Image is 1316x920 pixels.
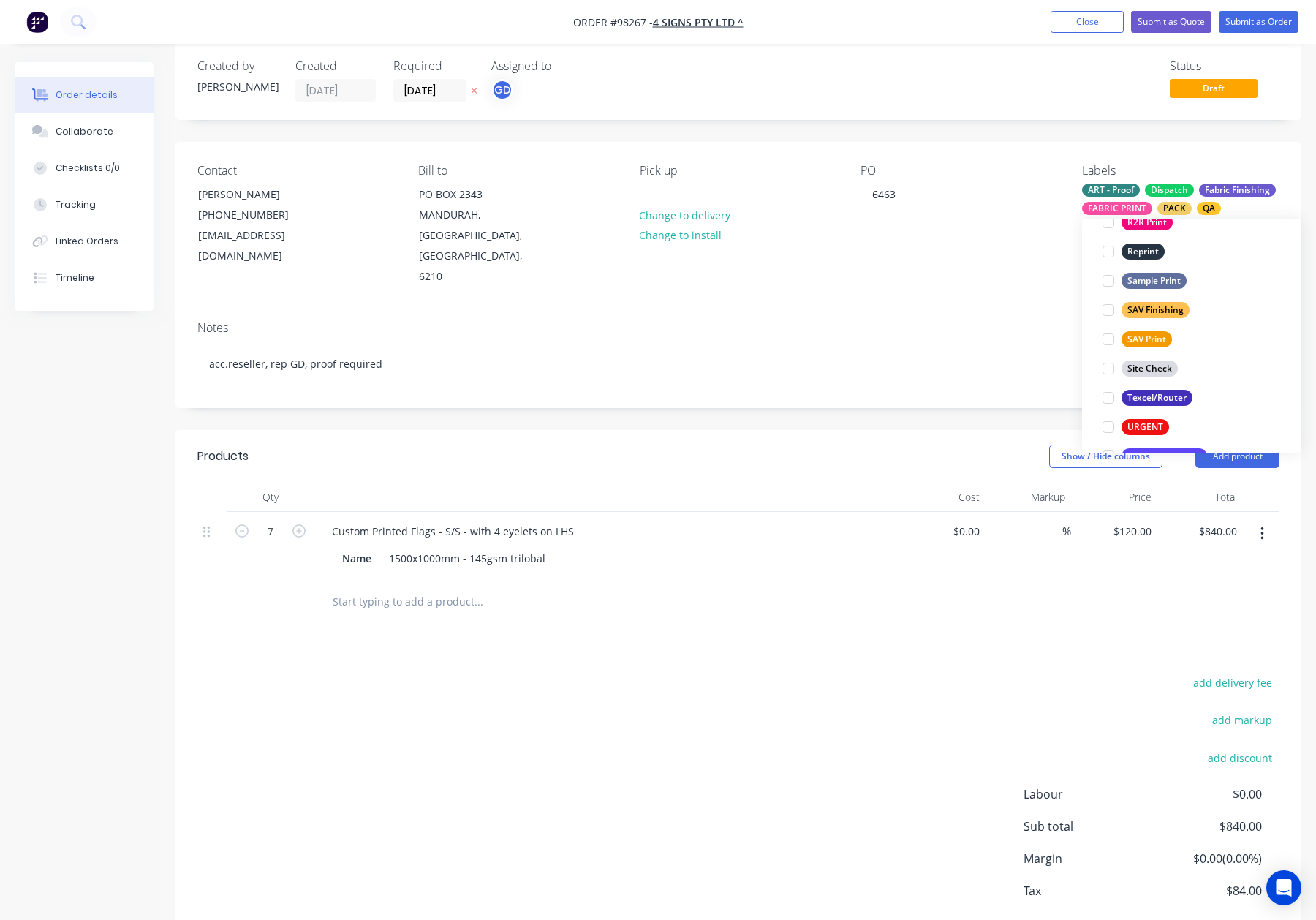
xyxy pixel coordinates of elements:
[1122,244,1165,260] div: Reprint
[1122,214,1173,230] div: R2R Print
[15,186,154,223] button: Tracking
[56,162,120,175] div: Checklists 0/0
[632,225,730,245] button: Change to install
[1122,273,1187,289] div: Sample Print
[56,271,94,284] div: Timeline
[1049,445,1162,468] button: Show / Hide columns
[1122,302,1190,318] div: SAV Finishing
[861,184,907,205] div: 6463
[1097,212,1179,233] button: R2R Print
[573,15,653,29] span: Order #98267 -
[1082,164,1279,178] div: Labels
[1157,483,1244,512] div: Total
[56,235,118,248] div: Linked Orders
[336,548,377,569] div: Name
[1170,59,1279,73] div: Status
[198,184,319,205] div: [PERSON_NAME]
[56,125,113,138] div: Collaborate
[406,184,553,287] div: PO BOX 2343MANDURAH, [GEOGRAPHIC_DATA], [GEOGRAPHIC_DATA], 6210
[383,548,551,569] div: 1500x1000mm - 145gsm trilobal
[1051,11,1124,33] button: Close
[491,79,513,101] button: GD
[1154,850,1262,867] span: $0.00 ( 0.00 %)
[1197,202,1221,215] div: QA
[198,225,319,266] div: [EMAIL_ADDRESS][DOMAIN_NAME]
[1154,882,1262,900] span: $84.00
[653,15,744,29] a: 4 SIGNS PTY LTD ^
[1170,79,1258,97] span: Draft
[1097,300,1195,320] button: SAV Finishing
[1024,785,1154,803] span: Labour
[197,321,1279,335] div: Notes
[26,11,48,33] img: Factory
[15,223,154,260] button: Linked Orders
[1154,818,1262,835] span: $840.00
[1082,202,1152,215] div: FABRIC PRINT
[1185,673,1279,693] button: add delivery fee
[295,59,376,73] div: Created
[1024,882,1154,900] span: Tax
[640,164,837,178] div: Pick up
[1154,785,1262,803] span: $0.00
[56,88,118,102] div: Order details
[1122,390,1192,406] div: Texcel/Router
[1097,271,1192,291] button: Sample Print
[899,483,986,512] div: Cost
[1200,747,1279,767] button: add discount
[1097,358,1184,379] button: Site Check
[1199,184,1276,197] div: Fabric Finishing
[491,59,638,73] div: Assigned to
[418,164,616,178] div: Bill to
[1145,184,1194,197] div: Dispatch
[986,483,1072,512] div: Markup
[393,59,474,73] div: Required
[15,150,154,186] button: Checklists 0/0
[1097,241,1171,262] button: Reprint
[197,59,278,73] div: Created by
[1097,446,1213,467] button: Vinyl Cut/Kiss cut
[419,184,540,205] div: PO BOX 2343
[1157,202,1192,215] div: PACK
[1122,419,1169,435] div: URGENT
[1071,483,1157,512] div: Price
[1195,445,1279,468] button: Add product
[197,164,395,178] div: Contact
[1204,710,1279,730] button: add markup
[197,79,278,94] div: [PERSON_NAME]
[1122,331,1172,347] div: SAV Print
[332,587,624,617] input: Start typing to add a product...
[419,205,540,287] div: MANDURAH, [GEOGRAPHIC_DATA], [GEOGRAPHIC_DATA], 6210
[1266,870,1301,905] div: Open Intercom Messenger
[197,448,249,465] div: Products
[1082,184,1140,197] div: ART - Proof
[1122,448,1207,464] div: Vinyl Cut/Kiss cut
[15,113,154,150] button: Collaborate
[1122,361,1178,377] div: Site Check
[15,77,154,113] button: Order details
[1097,329,1178,350] button: SAV Print
[1062,523,1071,540] span: %
[1097,388,1198,408] button: Texcel/Router
[1131,11,1211,33] button: Submit as Quote
[1024,850,1154,867] span: Margin
[227,483,314,512] div: Qty
[56,198,96,211] div: Tracking
[320,521,586,542] div: Custom Printed Flags - S/S - with 4 eyelets on LHS
[1097,417,1175,437] button: URGENT
[1219,11,1298,33] button: Submit as Order
[198,205,319,225] div: [PHONE_NUMBER]
[186,184,332,267] div: [PERSON_NAME][PHONE_NUMBER][EMAIL_ADDRESS][DOMAIN_NAME]
[861,164,1058,178] div: PO
[1024,818,1154,835] span: Sub total
[15,260,154,296] button: Timeline
[197,342,1279,386] div: acc.reseller, rep GD, proof required
[632,205,738,225] button: Change to delivery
